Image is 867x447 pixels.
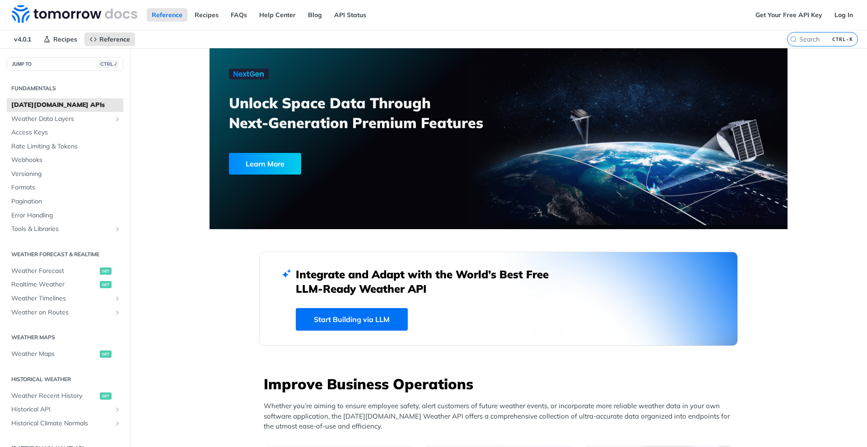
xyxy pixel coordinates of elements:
[7,209,123,222] a: Error Handling
[7,278,123,291] a: Realtime Weatherget
[11,294,112,303] span: Weather Timelines
[7,84,123,92] h2: Fundamentals
[53,35,77,43] span: Recipes
[7,292,123,305] a: Weather TimelinesShow subpages for Weather Timelines
[229,153,452,175] a: Learn More
[329,8,371,22] a: API Status
[7,333,123,341] h2: Weather Maps
[11,156,121,165] span: Webhooks
[7,181,123,194] a: Formats
[100,350,112,358] span: get
[296,308,408,331] a: Start Building via LLM
[7,250,123,258] h2: Weather Forecast & realtime
[303,8,327,22] a: Blog
[7,347,123,361] a: Weather Mapsget
[7,417,123,430] a: Historical Climate NormalsShow subpages for Historical Climate Normals
[7,126,123,139] a: Access Keys
[98,60,118,68] span: CTRL-/
[11,183,121,192] span: Formats
[226,8,252,22] a: FAQs
[7,140,123,153] a: Rate Limiting & Tokens
[11,197,121,206] span: Pagination
[9,32,36,46] span: v4.0.1
[11,419,112,428] span: Historical Climate Normals
[11,101,121,110] span: [DATE][DOMAIN_NAME] APIs
[7,57,123,71] button: JUMP TOCTRL-/
[7,403,123,416] a: Historical APIShow subpages for Historical API
[114,295,121,302] button: Show subpages for Weather Timelines
[147,8,187,22] a: Reference
[229,93,508,133] h3: Unlock Space Data Through Next-Generation Premium Features
[11,405,112,414] span: Historical API
[7,264,123,278] a: Weather Forecastget
[11,115,112,124] span: Weather Data Layers
[7,306,123,319] a: Weather on RoutesShow subpages for Weather on Routes
[114,309,121,316] button: Show subpages for Weather on Routes
[12,5,137,23] img: Tomorrow.io Weather API Docs
[830,8,858,22] a: Log In
[830,35,855,44] kbd: CTRL-K
[100,281,112,288] span: get
[99,35,130,43] span: Reference
[7,98,123,112] a: [DATE][DOMAIN_NAME] APIs
[296,267,562,296] h2: Integrate and Adapt with the World’s Best Free LLM-Ready Weather API
[11,308,112,317] span: Weather on Routes
[11,350,98,359] span: Weather Maps
[11,392,98,401] span: Weather Recent History
[11,280,98,289] span: Realtime Weather
[264,374,738,394] h3: Improve Business Operations
[114,420,121,427] button: Show subpages for Historical Climate Normals
[84,32,135,46] a: Reference
[11,142,121,151] span: Rate Limiting & Tokens
[254,8,301,22] a: Help Center
[229,153,301,175] div: Learn More
[7,375,123,383] h2: Historical Weather
[100,392,112,400] span: get
[190,8,224,22] a: Recipes
[114,115,121,123] button: Show subpages for Weather Data Layers
[114,226,121,233] button: Show subpages for Tools & Libraries
[7,153,123,167] a: Webhooks
[11,128,121,137] span: Access Keys
[7,222,123,236] a: Tools & LibrariesShow subpages for Tools & Libraries
[100,267,112,275] span: get
[750,8,827,22] a: Get Your Free API Key
[11,170,121,179] span: Versioning
[7,195,123,208] a: Pagination
[264,401,738,432] p: Whether you’re aiming to ensure employee safety, alert customers of future weather events, or inc...
[11,225,112,234] span: Tools & Libraries
[7,167,123,181] a: Versioning
[790,36,797,43] svg: Search
[11,211,121,220] span: Error Handling
[38,32,82,46] a: Recipes
[229,69,269,79] img: NextGen
[11,267,98,276] span: Weather Forecast
[114,406,121,413] button: Show subpages for Historical API
[7,112,123,126] a: Weather Data LayersShow subpages for Weather Data Layers
[7,389,123,403] a: Weather Recent Historyget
